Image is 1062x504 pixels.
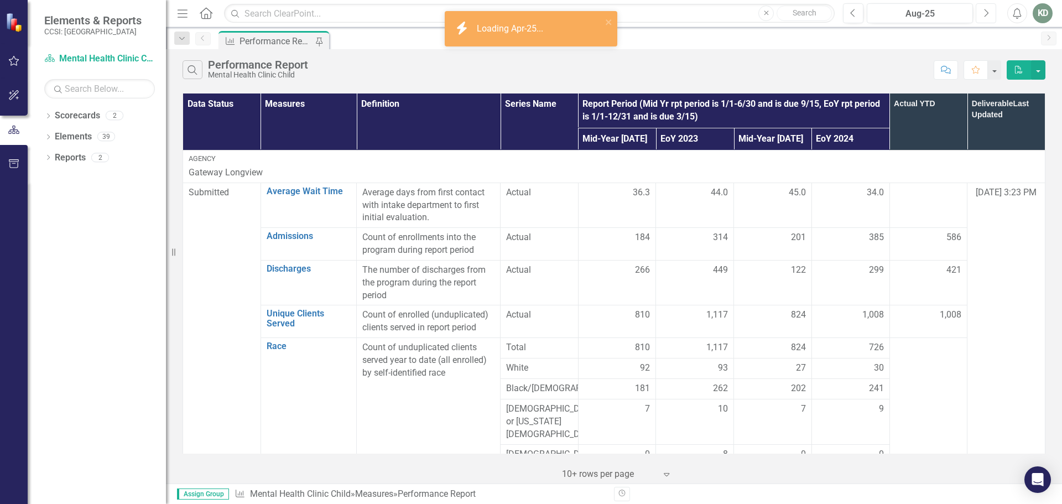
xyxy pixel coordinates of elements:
td: Double-Click to Edit [656,358,734,379]
span: 824 [791,309,806,321]
span: 385 [869,231,884,244]
td: Double-Click to Edit [811,260,889,305]
div: Performance Report [398,489,476,499]
a: Reports [55,152,86,164]
span: 421 [946,264,961,275]
span: 122 [791,264,806,277]
a: Unique Clients Served [267,309,351,328]
span: 27 [796,362,806,375]
td: Double-Click to Edit [734,260,812,305]
span: 9 [879,403,884,415]
input: Search Below... [44,79,155,98]
td: Double-Click to Edit [811,305,889,338]
span: 30 [874,362,884,375]
td: Double-Click to Edit [656,183,734,228]
span: 92 [640,362,650,375]
span: Actual [506,264,572,277]
div: » » [235,488,606,501]
div: [DATE] 3:23 PM [973,186,1039,199]
td: Double-Click to Edit [578,379,656,399]
span: 36.3 [633,186,650,199]
span: 810 [635,341,650,354]
td: Double-Click to Edit [656,379,734,399]
td: Double-Click to Edit [656,444,734,465]
td: Double-Click to Edit [734,444,812,465]
span: Actual [506,186,572,199]
td: Double-Click to Edit [578,305,656,338]
p: Count of enrolled (unduplicated) clients served in report period [362,309,494,334]
span: 8 [723,448,728,461]
td: Double-Click to Edit [656,305,734,338]
td: Double-Click to Edit Right Click for Context Menu [261,183,356,228]
div: Open Intercom Messenger [1024,466,1051,493]
div: Performance Report [240,34,313,48]
img: ClearPoint Strategy [6,12,25,32]
span: Actual [506,309,572,321]
span: Assign Group [177,489,229,500]
p: Count of unduplicated clients served year to date (all enrolled) by self-identified race [362,341,494,380]
span: 726 [869,341,884,354]
span: 93 [718,362,728,375]
span: [DEMOGRAPHIC_DATA] or [US_STATE][DEMOGRAPHIC_DATA] [506,403,572,441]
span: 184 [635,231,650,244]
td: Double-Click to Edit [578,444,656,465]
a: Elements [55,131,92,143]
td: Double-Click to Edit [811,399,889,445]
span: 0 [801,448,806,461]
span: 7 [801,403,806,415]
td: Double-Click to Edit [734,228,812,261]
span: 45.0 [789,186,806,199]
td: Double-Click to Edit [734,183,812,228]
span: 1,117 [706,341,728,354]
button: Aug-25 [867,3,973,23]
div: Average days from first contact with intake department to first initial evaluation. [362,186,494,225]
span: Elements & Reports [44,14,142,27]
td: Double-Click to Edit [578,228,656,261]
span: 10 [718,403,728,415]
span: 299 [869,264,884,277]
td: Double-Click to Edit Right Click for Context Menu [261,305,356,338]
td: Double-Click to Edit [811,358,889,379]
span: [DEMOGRAPHIC_DATA] [506,448,572,461]
span: 7 [645,403,650,415]
span: 0 [645,448,650,461]
td: Double-Click to Edit [734,379,812,399]
span: Gateway Longview [189,167,263,178]
span: 266 [635,264,650,277]
small: CCSI: [GEOGRAPHIC_DATA] [44,27,142,36]
span: Total [506,341,572,354]
td: Double-Click to Edit [578,183,656,228]
button: close [605,15,613,28]
span: 0 [879,448,884,461]
span: Submitted [189,187,229,198]
a: Admissions [267,231,351,241]
td: Double-Click to Edit [811,379,889,399]
td: Double-Click to Edit [578,260,656,305]
span: Search [793,8,816,17]
a: Average Wait Time [267,186,351,196]
span: 824 [791,341,806,354]
span: 1,117 [706,309,728,321]
td: Double-Click to Edit [656,399,734,445]
span: 262 [713,382,728,395]
a: Mental Health Clinic Child [250,489,351,499]
span: 181 [635,382,650,395]
span: 1,008 [862,309,884,321]
div: Performance Report [208,59,308,71]
td: Double-Click to Edit Right Click for Context Menu [261,228,356,261]
div: Loading Apr-25... [477,23,546,35]
div: The number of discharges from the program during the report period [362,264,494,302]
a: Measures [355,489,393,499]
button: Search [777,6,832,21]
span: 34.0 [867,186,884,199]
td: Double-Click to Edit [734,305,812,338]
a: Mental Health Clinic Child [44,53,155,65]
span: 201 [791,231,806,244]
td: Double-Click to Edit [811,444,889,465]
span: 810 [635,309,650,321]
td: Double-Click to Edit [734,399,812,445]
td: Double-Click to Edit Right Click for Context Menu [261,260,356,305]
div: Aug-25 [871,7,969,20]
a: Scorecards [55,110,100,122]
a: Race [267,341,351,351]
